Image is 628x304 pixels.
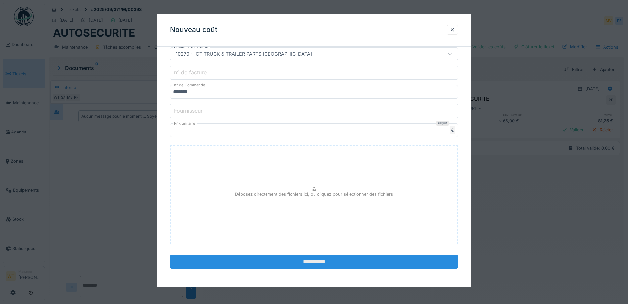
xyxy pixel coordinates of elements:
[173,121,197,127] label: Prix unitaire
[173,51,314,58] div: 10270 - ICT TRUCK & TRAILER PARTS [GEOGRAPHIC_DATA]
[173,83,207,88] label: n° de Commande
[173,44,210,50] label: Prestataire externe
[436,121,449,126] div: Requis
[173,69,208,77] label: n° de facture
[235,191,393,197] p: Déposez directement des fichiers ici, ou cliquez pour sélectionner des fichiers
[450,126,455,135] div: €
[170,26,217,34] h3: Nouveau coût
[173,107,204,115] label: Fournisseur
